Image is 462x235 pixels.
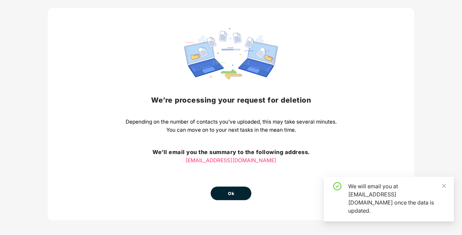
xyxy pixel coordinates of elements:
[126,156,337,165] p: [EMAIL_ADDRESS][DOMAIN_NAME]
[348,182,446,215] div: We will email you at [EMAIL_ADDRESS][DOMAIN_NAME] once the data is updated.
[333,182,341,190] span: check-circle
[442,184,446,188] span: close
[126,118,337,126] p: Depending on the number of contacts you’ve uploaded, this may take several minutes.
[211,187,251,200] button: Ok
[126,126,337,134] p: You can move on to your next tasks in the mean time.
[184,28,278,79] img: svg+xml;base64,PHN2ZyBpZD0iRGF0YV9zeW5jaW5nIiB4bWxucz0iaHR0cDovL3d3dy53My5vcmcvMjAwMC9zdmciIHdpZH...
[126,148,337,157] h3: We’ll email you the summary to the following address.
[126,94,337,106] h2: We’re processing your request for deletion
[228,190,234,197] span: Ok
